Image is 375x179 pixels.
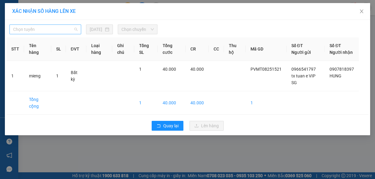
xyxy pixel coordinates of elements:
[139,67,142,72] span: 1
[291,43,303,48] span: Số ĐT
[134,37,158,61] th: Tổng SL
[209,37,224,61] th: CC
[56,73,59,78] span: 1
[163,67,176,72] span: 40.000
[52,5,105,20] div: HANG NGOAI
[52,27,105,36] div: 0907818397
[158,37,186,61] th: Tổng cước
[52,6,67,12] span: Nhận:
[152,121,183,131] button: rollbackQuay lại
[190,67,204,72] span: 40.000
[61,36,99,47] span: eo ong tu
[6,37,24,61] th: STT
[330,43,341,48] span: Số ĐT
[24,91,51,115] td: Tổng cộng
[6,61,24,91] td: 1
[163,122,178,129] span: Quay lại
[186,37,209,61] th: CR
[66,61,86,91] td: Bất kỳ
[121,25,154,34] span: Chọn chuyến
[5,20,48,35] div: tx tuan e VIP SG
[246,91,287,115] td: 1
[134,91,158,115] td: 1
[330,50,353,55] span: Người nhận
[246,37,287,61] th: Mã GD
[224,37,245,61] th: Thu hộ
[52,39,61,46] span: DĐ:
[330,73,341,78] span: HUNG
[291,67,316,72] span: 0966541797
[189,121,224,131] button: uploadLên hàng
[52,20,105,27] div: HUNG
[112,37,134,61] th: Ghi chú
[5,35,48,43] div: 0966541797
[5,6,15,12] span: Gửi:
[186,91,209,115] td: 40.000
[86,37,112,61] th: Loại hàng
[359,9,364,14] span: close
[291,50,311,55] span: Người gửi
[251,67,282,72] span: PVMT08251521
[157,124,161,129] span: rollback
[13,25,78,34] span: Chọn tuyến
[51,37,66,61] th: SL
[12,8,76,14] span: XÁC NHẬN SỐ HÀNG LÊN XE
[5,5,48,20] div: PV Miền Tây
[330,67,354,72] span: 0907818397
[5,43,48,58] div: 0983030373 Thanh TBinh
[90,26,104,33] input: 13/08/2025
[24,61,51,91] td: mieng
[158,91,186,115] td: 40.000
[353,3,370,20] button: Close
[66,37,86,61] th: ĐVT
[24,37,51,61] th: Tên hàng
[291,73,316,85] span: tx tuan e VIP SG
